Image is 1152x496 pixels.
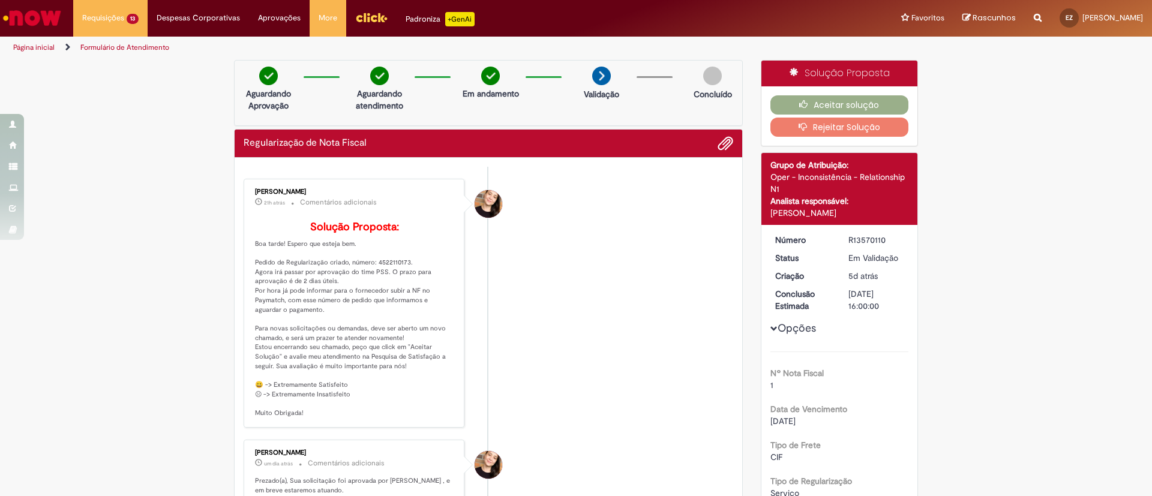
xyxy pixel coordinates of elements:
p: Prezado(a), Sua solicitação foi aprovada por [PERSON_NAME] , e em breve estaremos atuando. [255,476,455,495]
span: 5d atrás [848,270,878,281]
span: Rascunhos [973,12,1016,23]
img: click_logo_yellow_360x200.png [355,8,388,26]
div: [DATE] 16:00:00 [848,288,904,312]
div: Solução Proposta [761,61,918,86]
div: Sabrina De Vasconcelos [475,190,502,218]
span: 1 [770,380,773,390]
p: Aguardando atendimento [350,88,409,112]
time: 26/09/2025 11:27:35 [848,270,878,281]
a: Página inicial [13,43,55,52]
span: [PERSON_NAME] [1082,13,1143,23]
div: Analista responsável: [770,195,909,207]
small: Comentários adicionais [300,197,377,208]
b: Nº Nota Fiscal [770,368,824,378]
span: Aprovações [258,12,301,24]
div: Sabrina De Vasconcelos [475,451,502,479]
b: Tipo de Regularização [770,476,852,486]
div: Padroniza [406,12,475,26]
div: Oper - Inconsistência - Relationship N1 [770,171,909,195]
p: Em andamento [463,88,519,100]
b: Solução Proposta: [310,220,399,234]
dt: Conclusão Estimada [766,288,840,312]
time: 30/09/2025 13:17:49 [264,199,285,206]
span: Requisições [82,12,124,24]
p: +GenAi [445,12,475,26]
img: arrow-next.png [592,67,611,85]
h2: Regularização de Nota Fiscal Histórico de tíquete [244,138,367,149]
button: Rejeitar Solução [770,118,909,137]
p: Validação [584,88,619,100]
span: 21h atrás [264,199,285,206]
div: [PERSON_NAME] [770,207,909,219]
div: Grupo de Atribuição: [770,159,909,171]
img: ServiceNow [1,6,63,30]
p: Boa tarde! Espero que esteja bem. Pedido de Regularização criado, número: 4522110173. Agora irá p... [255,221,455,418]
div: Em Validação [848,252,904,264]
span: [DATE] [770,416,796,426]
button: Aceitar solução [770,95,909,115]
span: CIF [770,452,782,462]
a: Formulário de Atendimento [80,43,169,52]
span: More [319,12,337,24]
ul: Trilhas de página [9,37,759,59]
div: R13570110 [848,234,904,246]
img: check-circle-green.png [370,67,389,85]
span: Despesas Corporativas [157,12,240,24]
div: [PERSON_NAME] [255,449,455,456]
p: Concluído [694,88,732,100]
img: img-circle-grey.png [703,67,722,85]
dt: Status [766,252,840,264]
b: Data de Vencimento [770,404,847,414]
span: EZ [1066,14,1073,22]
dt: Número [766,234,840,246]
b: Tipo de Frete [770,440,821,450]
div: 26/09/2025 11:27:35 [848,270,904,282]
img: check-circle-green.png [259,67,278,85]
img: check-circle-green.png [481,67,500,85]
span: um dia atrás [264,460,293,467]
div: [PERSON_NAME] [255,188,455,196]
small: Comentários adicionais [308,458,385,468]
dt: Criação [766,270,840,282]
a: Rascunhos [962,13,1016,24]
button: Adicionar anexos [718,136,733,151]
span: 13 [127,14,139,24]
time: 30/09/2025 08:32:18 [264,460,293,467]
span: Favoritos [911,12,944,24]
p: Aguardando Aprovação [239,88,298,112]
